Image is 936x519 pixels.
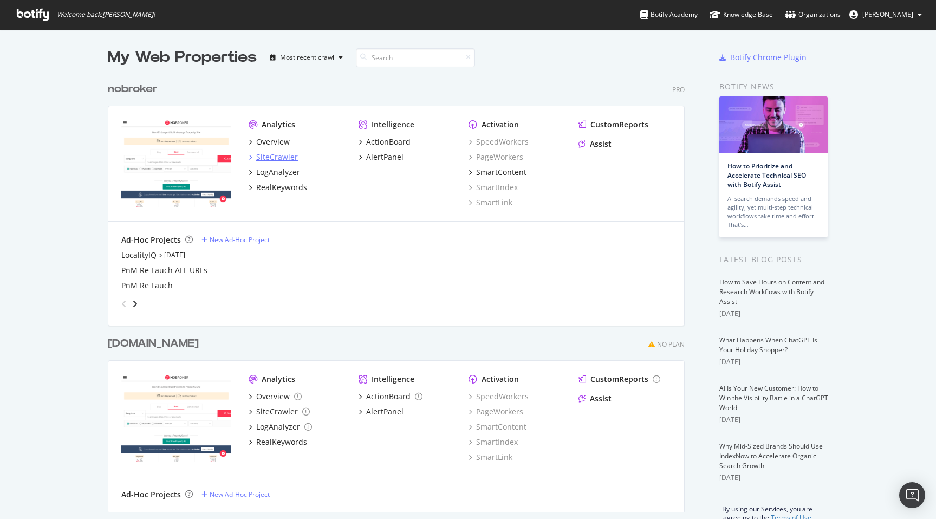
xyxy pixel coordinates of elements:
[210,235,270,244] div: New Ad-Hoc Project
[249,437,307,447] a: RealKeywords
[719,384,828,412] a: AI Is Your New Customer: How to Win the Visibility Battle in a ChatGPT World
[862,10,913,19] span: Bharat Lohakare
[108,68,693,512] div: grid
[366,137,411,147] div: ActionBoard
[482,374,519,385] div: Activation
[121,265,207,276] a: PnM Re Lauch ALL URLs
[469,391,529,402] a: SpeedWorkers
[578,139,612,150] a: Assist
[590,393,612,404] div: Assist
[108,81,158,97] div: nobroker
[256,152,298,163] div: SiteCrawler
[280,54,334,61] div: Most recent crawl
[719,415,828,425] div: [DATE]
[730,52,807,63] div: Botify Chrome Plugin
[469,167,526,178] a: SmartContent
[262,119,295,130] div: Analytics
[249,391,302,402] a: Overview
[359,152,404,163] a: AlertPanel
[57,10,155,19] span: Welcome back, [PERSON_NAME] !
[121,250,157,261] a: LocalityIQ
[719,96,828,153] img: How to Prioritize and Accelerate Technical SEO with Botify Assist
[719,442,823,470] a: Why Mid-Sized Brands Should Use IndexNow to Accelerate Organic Search Growth
[108,47,257,68] div: My Web Properties
[719,335,817,354] a: What Happens When ChatGPT Is Your Holiday Shopper?
[256,391,290,402] div: Overview
[249,167,300,178] a: LogAnalyzer
[249,182,307,193] a: RealKeywords
[359,406,404,417] a: AlertPanel
[476,167,526,178] div: SmartContent
[121,280,173,291] a: PnM Re Lauch
[121,374,231,462] img: nobrokersecondary.com
[356,48,475,67] input: Search
[164,250,185,259] a: [DATE]
[482,119,519,130] div: Activation
[201,235,270,244] a: New Ad-Hoc Project
[372,119,414,130] div: Intelligence
[719,357,828,367] div: [DATE]
[366,406,404,417] div: AlertPanel
[249,137,290,147] a: Overview
[469,152,523,163] a: PageWorkers
[121,235,181,245] div: Ad-Hoc Projects
[899,482,925,508] div: Open Intercom Messenger
[719,254,828,265] div: Latest Blog Posts
[249,421,312,432] a: LogAnalyzer
[469,406,523,417] a: PageWorkers
[117,295,131,313] div: angle-left
[108,336,203,352] a: [DOMAIN_NAME]
[262,374,295,385] div: Analytics
[469,197,512,208] a: SmartLink
[719,277,824,306] a: How to Save Hours on Content and Research Workflows with Botify Assist
[719,309,828,319] div: [DATE]
[469,137,529,147] a: SpeedWorkers
[785,9,841,20] div: Organizations
[727,161,806,189] a: How to Prioritize and Accelerate Technical SEO with Botify Assist
[672,85,685,94] div: Pro
[590,119,648,130] div: CustomReports
[719,81,828,93] div: Botify news
[201,490,270,499] a: New Ad-Hoc Project
[108,81,162,97] a: nobroker
[359,391,422,402] a: ActionBoard
[710,9,773,20] div: Knowledge Base
[578,374,660,385] a: CustomReports
[256,421,300,432] div: LogAnalyzer
[256,137,290,147] div: Overview
[108,336,199,352] div: [DOMAIN_NAME]
[590,374,648,385] div: CustomReports
[841,6,931,23] button: [PERSON_NAME]
[265,49,347,66] button: Most recent crawl
[469,437,518,447] div: SmartIndex
[210,490,270,499] div: New Ad-Hoc Project
[469,452,512,463] a: SmartLink
[469,182,518,193] a: SmartIndex
[249,152,298,163] a: SiteCrawler
[256,406,298,417] div: SiteCrawler
[256,437,307,447] div: RealKeywords
[121,489,181,500] div: Ad-Hoc Projects
[469,421,526,432] a: SmartContent
[372,374,414,385] div: Intelligence
[719,473,828,483] div: [DATE]
[256,167,300,178] div: LogAnalyzer
[366,391,411,402] div: ActionBoard
[590,139,612,150] div: Assist
[657,340,685,349] div: No Plan
[578,393,612,404] a: Assist
[640,9,698,20] div: Botify Academy
[727,194,820,229] div: AI search demands speed and agility, yet multi-step technical workflows take time and effort. Tha...
[131,299,139,309] div: angle-right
